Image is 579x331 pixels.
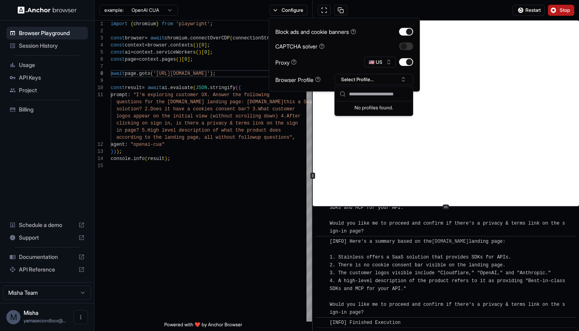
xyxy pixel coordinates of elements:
[6,27,88,39] div: Browser Playground
[196,43,199,48] span: )
[111,85,125,91] span: const
[196,85,207,91] span: JSON
[24,309,39,316] span: Misha
[134,92,270,98] span: "I'm exploring customer UX. Answer the following
[258,106,295,112] span: What customer
[525,7,541,13] span: Restart
[145,43,147,48] span: =
[6,39,88,52] div: Session History
[512,5,545,16] button: Restart
[165,35,187,41] span: chromium
[182,57,184,62] span: [
[95,49,103,56] div: 5
[19,221,75,229] span: Schedule a demo
[317,5,331,16] button: Open in full screen
[116,128,258,133] span: in page? 5.High level description of what the prod
[95,63,103,70] div: 7
[104,7,124,13] span: example:
[134,156,145,162] span: info
[6,84,88,97] div: Project
[116,121,258,126] span: clicking on sign in, is there a privacy & terms li
[116,113,258,119] span: logos appear on the initial view (without scrollin
[19,266,75,273] span: API Reference
[207,50,210,55] span: ]
[95,148,103,155] div: 13
[111,50,125,55] span: const
[167,43,170,48] span: .
[148,85,162,91] span: await
[95,42,103,49] div: 4
[148,156,165,162] span: result
[167,85,170,91] span: .
[258,128,281,133] span: uct does
[116,135,255,140] span: according to the landing page, all without follow
[330,239,568,315] span: [INFO] Here's a summary based on the landing page: 1. Stainless offers a SaaS solution that provi...
[193,43,196,48] span: (
[190,57,193,62] span: ;
[170,85,193,91] span: evaluate
[210,21,213,27] span: ;
[156,50,196,55] span: serviceWorkers
[6,231,88,244] div: Support
[164,322,242,331] span: Powered with ❤️ by Anchor Browser
[334,5,347,16] button: Copy session ID
[145,35,147,41] span: =
[6,310,20,324] div: M
[19,29,85,37] span: Browser Playground
[130,156,133,162] span: .
[134,21,156,27] span: chromium
[238,85,241,91] span: {
[335,102,413,116] div: Suggestions
[284,99,315,105] span: this a Saas
[125,71,136,76] span: page
[145,156,147,162] span: (
[258,121,298,126] span: nk on the sign
[6,59,88,71] div: Usage
[139,57,159,62] span: context
[6,103,88,116] div: Billing
[230,35,233,41] span: (
[125,43,145,48] span: context
[111,43,125,48] span: const
[184,57,187,62] span: 0
[95,141,103,148] div: 12
[335,102,413,113] div: No profiles found.
[196,50,199,55] span: (
[159,57,161,62] span: .
[207,85,210,91] span: .
[153,50,156,55] span: .
[130,21,133,27] span: {
[334,74,413,85] button: Select Profile...
[150,71,153,76] span: (
[199,50,201,55] span: )
[165,156,167,162] span: )
[95,77,103,84] div: 9
[116,149,119,154] span: )
[111,35,125,41] span: const
[187,57,190,62] span: ]
[24,318,66,324] span: yamasecondbox@gmail.com
[190,35,230,41] span: connectOverCDP
[6,251,88,263] div: Documentation
[210,50,213,55] span: ;
[199,43,201,48] span: [
[167,156,170,162] span: ;
[19,106,85,113] span: Billing
[275,58,297,66] div: Proxy
[95,162,103,169] div: 15
[187,35,190,41] span: .
[176,57,179,62] span: (
[119,149,122,154] span: ;
[128,92,130,98] span: :
[134,50,153,55] span: context
[125,57,136,62] span: page
[19,234,75,242] span: Support
[176,21,210,27] span: 'playwright'
[193,85,196,91] span: (
[111,149,113,154] span: }
[95,35,103,42] div: 3
[269,5,308,16] button: Configure
[255,135,292,140] span: up questions"
[95,84,103,91] div: 10
[170,43,193,48] span: contexts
